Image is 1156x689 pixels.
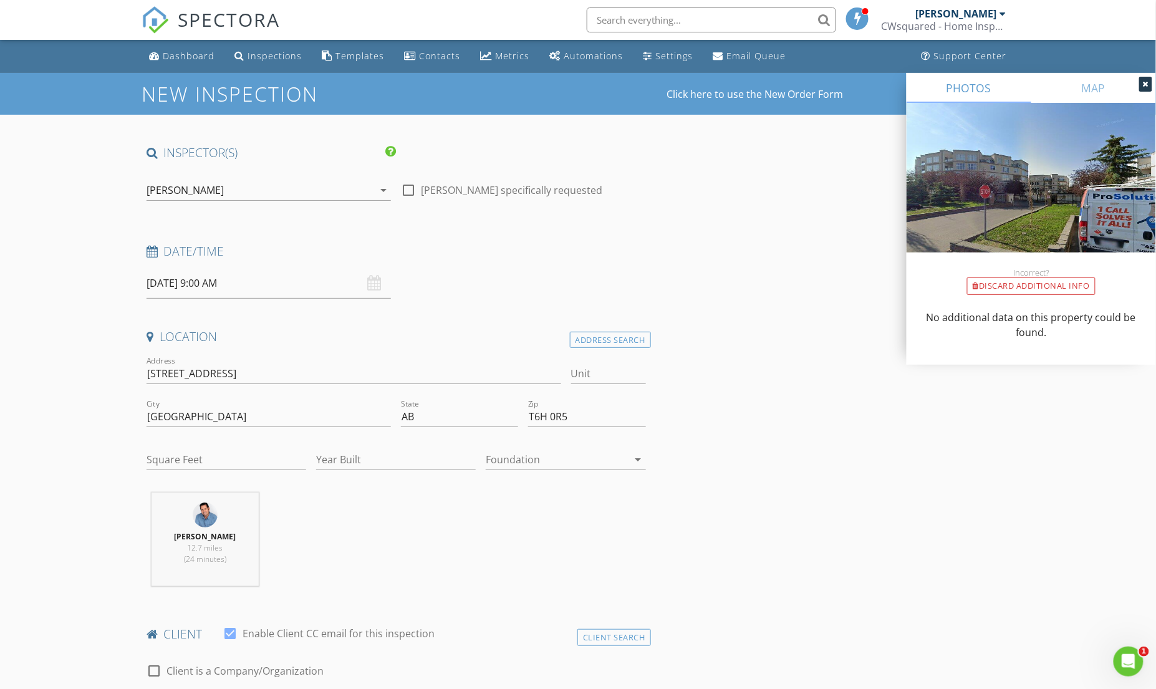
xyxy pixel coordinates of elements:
[1031,73,1156,103] a: MAP
[631,452,646,467] i: arrow_drop_down
[147,243,646,259] h4: Date/Time
[708,45,791,68] a: Email Queue
[495,50,529,62] div: Metrics
[147,626,646,642] h4: client
[907,73,1031,103] a: PHOTOS
[934,50,1007,62] div: Support Center
[916,7,997,20] div: [PERSON_NAME]
[147,145,396,161] h4: INSPECTOR(S)
[178,6,280,32] span: SPECTORA
[335,50,384,62] div: Templates
[544,45,628,68] a: Automations (Basic)
[166,665,324,677] label: Client is a Company/Organization
[184,554,226,564] span: (24 minutes)
[1114,647,1144,677] iframe: Intercom live chat
[917,45,1012,68] a: Support Center
[922,310,1141,340] p: No additional data on this property could be found.
[655,50,693,62] div: Settings
[376,183,391,198] i: arrow_drop_down
[144,45,219,68] a: Dashboard
[967,277,1096,295] div: Discard Additional info
[147,329,646,345] h4: Location
[175,531,236,542] strong: [PERSON_NAME]
[1139,647,1149,657] span: 1
[907,103,1156,282] img: streetview
[193,503,218,528] img: its_me.jpeg
[317,45,389,68] a: Templates
[907,267,1156,277] div: Incorrect?
[419,50,460,62] div: Contacts
[229,45,307,68] a: Inspections
[147,268,391,299] input: Select date
[667,89,843,99] a: Click here to use the New Order Form
[564,50,623,62] div: Automations
[587,7,836,32] input: Search everything...
[142,83,418,105] h1: New Inspection
[726,50,786,62] div: Email Queue
[399,45,465,68] a: Contacts
[142,6,169,34] img: The Best Home Inspection Software - Spectora
[243,627,435,640] label: Enable Client CC email for this inspection
[577,629,651,646] div: Client Search
[475,45,534,68] a: Metrics
[421,184,602,196] label: [PERSON_NAME] specifically requested
[142,17,280,43] a: SPECTORA
[188,542,223,553] span: 12.7 miles
[638,45,698,68] a: Settings
[882,20,1006,32] div: CWsquared - Home Inspections
[147,185,224,196] div: [PERSON_NAME]
[163,50,214,62] div: Dashboard
[570,332,651,349] div: Address Search
[248,50,302,62] div: Inspections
